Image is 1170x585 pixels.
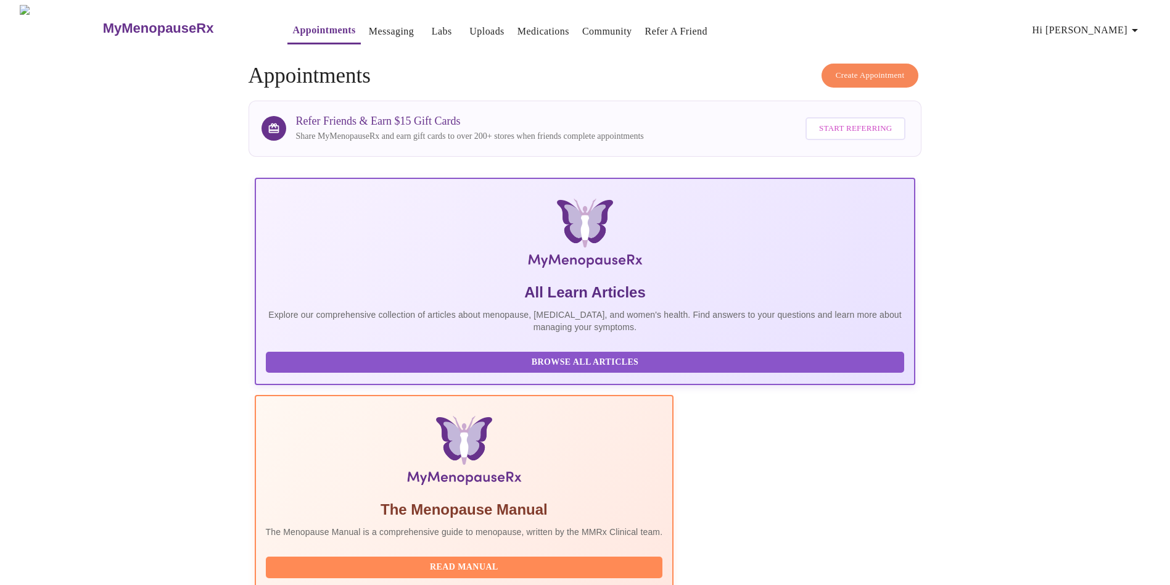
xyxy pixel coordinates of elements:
h5: All Learn Articles [266,283,905,302]
img: MyMenopauseRx Logo [20,5,101,51]
button: Refer a Friend [640,19,713,44]
p: Explore our comprehensive collection of articles about menopause, [MEDICAL_DATA], and women's hea... [266,309,905,333]
button: Labs [422,19,461,44]
button: Create Appointment [822,64,919,88]
button: Read Manual [266,557,663,578]
span: Browse All Articles [278,355,892,370]
button: Medications [513,19,574,44]
p: Share MyMenopauseRx and earn gift cards to over 200+ stores when friends complete appointments [296,130,644,143]
h3: MyMenopauseRx [103,20,214,36]
button: Start Referring [805,117,905,140]
a: Start Referring [802,111,908,146]
img: MyMenopauseRx Logo [365,199,805,273]
a: Refer a Friend [645,23,708,40]
a: Medications [517,23,569,40]
button: Browse All Articles [266,352,905,373]
span: Start Referring [819,122,892,136]
span: Hi [PERSON_NAME] [1032,22,1142,39]
span: Read Manual [278,560,651,575]
a: Community [582,23,632,40]
button: Messaging [364,19,419,44]
h4: Appointments [249,64,922,88]
p: The Menopause Manual is a comprehensive guide to menopause, written by the MMRx Clinical team. [266,526,663,538]
h3: Refer Friends & Earn $15 Gift Cards [296,115,644,128]
a: Read Manual [266,561,666,571]
a: Browse All Articles [266,356,908,367]
img: Menopause Manual [329,416,599,490]
span: Create Appointment [836,68,905,83]
h5: The Menopause Manual [266,500,663,520]
button: Community [577,19,637,44]
button: Uploads [464,19,509,44]
a: Uploads [469,23,505,40]
button: Appointments [287,18,360,44]
a: Appointments [292,22,355,39]
a: Messaging [369,23,414,40]
button: Hi [PERSON_NAME] [1028,18,1147,43]
a: Labs [432,23,452,40]
a: MyMenopauseRx [101,7,263,50]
